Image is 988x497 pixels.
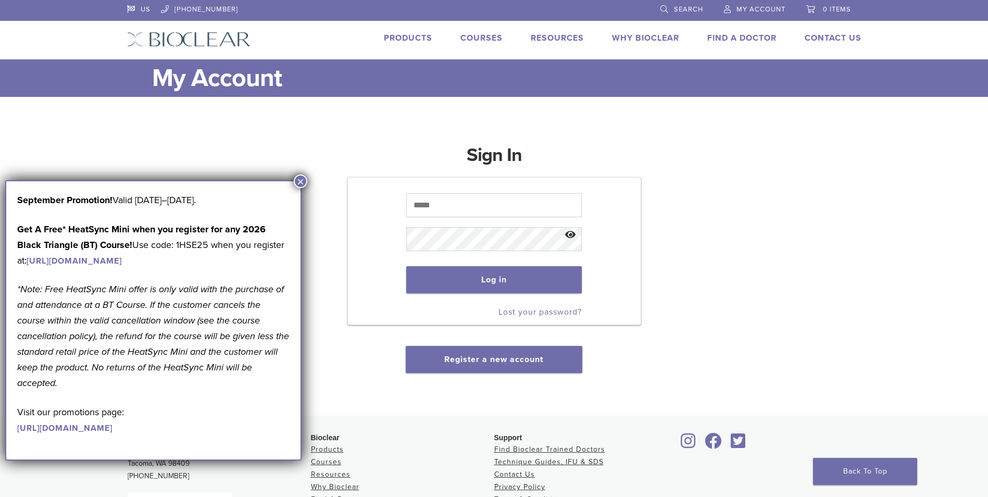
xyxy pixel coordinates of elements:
a: Bioclear [728,439,749,450]
h1: Sign In [467,143,522,176]
a: Courses [460,33,503,43]
a: Find A Doctor [707,33,777,43]
a: Courses [311,457,342,466]
a: Back To Top [813,458,917,485]
b: September Promotion! [17,194,112,206]
a: Products [384,33,432,43]
a: Privacy Policy [494,482,545,491]
a: Technique Guides, IFU & SDS [494,457,604,466]
img: Bioclear [127,32,251,47]
p: Visit our promotions page: [17,404,290,436]
h1: My Account [152,59,861,97]
a: Register a new account [444,354,543,365]
button: Register a new account [406,346,582,373]
a: Lost your password? [498,307,582,317]
a: Resources [311,470,351,479]
span: My Account [736,5,785,14]
a: Find Bioclear Trained Doctors [494,445,605,454]
a: [URL][DOMAIN_NAME] [27,256,122,266]
a: Bioclear [678,439,699,450]
a: Bioclear [702,439,726,450]
span: 0 items [823,5,851,14]
span: Search [674,5,703,14]
em: *Note: Free HeatSync Mini offer is only valid with the purchase of and attendance at a BT Course.... [17,283,289,389]
a: Contact Us [805,33,861,43]
span: Support [494,433,522,442]
a: Why Bioclear [612,33,679,43]
a: Products [311,445,344,454]
a: Contact Us [494,470,535,479]
button: Close [294,175,307,188]
span: Bioclear [311,433,340,442]
a: Why Bioclear [311,482,359,491]
p: Valid [DATE]–[DATE]. [17,192,290,208]
a: Resources [531,33,584,43]
button: Log in [406,266,582,293]
p: Use code: 1HSE25 when you register at: [17,221,290,268]
a: [URL][DOMAIN_NAME] [17,423,112,433]
strong: Get A Free* HeatSync Mini when you register for any 2026 Black Triangle (BT) Course! [17,223,266,251]
button: Show password [559,222,582,249]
